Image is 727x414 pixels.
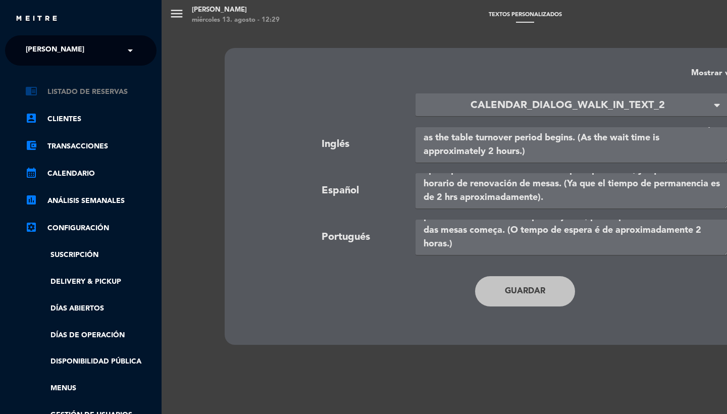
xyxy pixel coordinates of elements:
[25,383,157,394] a: Menus
[25,222,157,234] a: Configuración
[25,330,157,341] a: Días de Operación
[25,303,157,315] a: Días abiertos
[25,195,157,207] a: assessmentANÁLISIS SEMANALES
[25,86,157,98] a: chrome_reader_modeListado de Reservas
[15,15,58,23] img: MEITRE
[25,356,157,368] a: Disponibilidad pública
[25,249,157,261] a: Suscripción
[25,139,37,151] i: account_balance_wallet
[25,221,37,233] i: settings_applications
[25,194,37,206] i: assessment
[25,112,37,124] i: account_box
[25,140,157,152] a: account_balance_walletTransacciones
[25,85,37,97] i: chrome_reader_mode
[25,168,157,180] a: calendar_monthCalendario
[25,167,37,179] i: calendar_month
[25,276,157,288] a: Delivery & Pickup
[26,40,84,61] span: [PERSON_NAME]
[25,113,157,125] a: account_boxClientes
